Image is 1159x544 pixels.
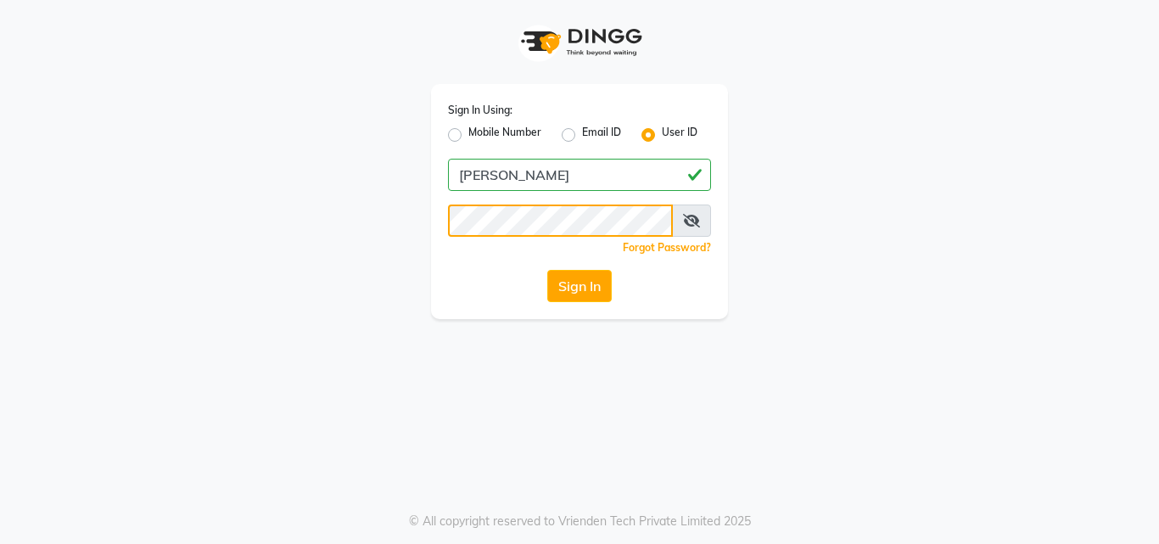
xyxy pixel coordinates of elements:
[623,241,711,254] a: Forgot Password?
[468,125,541,145] label: Mobile Number
[512,17,647,67] img: logo1.svg
[662,125,697,145] label: User ID
[582,125,621,145] label: Email ID
[547,270,612,302] button: Sign In
[448,103,512,118] label: Sign In Using:
[448,159,711,191] input: Username
[448,205,673,237] input: Username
